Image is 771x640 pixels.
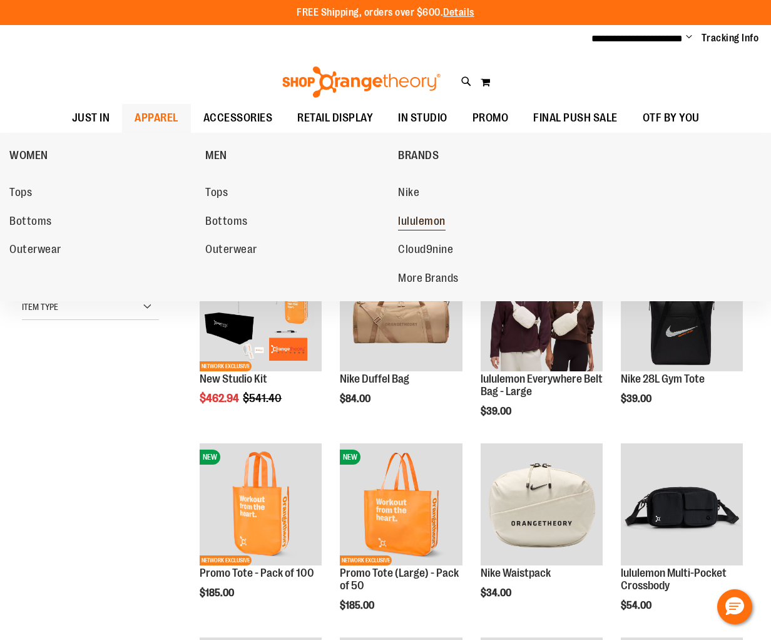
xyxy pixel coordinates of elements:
[200,361,252,371] span: NETWORK EXCLUSIVE
[334,243,468,436] div: product
[200,249,322,373] a: New Studio KitNEWNETWORK EXCLUSIVE
[398,104,447,132] span: IN STUDIO
[533,104,618,132] span: FINAL PUSH SALE
[398,139,588,172] a: BRANDS
[200,587,236,599] span: $185.00
[205,243,257,259] span: Outerwear
[474,437,609,631] div: product
[340,567,459,592] a: Promo Tote (Large) - Pack of 50
[200,567,314,579] a: Promo Tote - Pack of 100
[702,31,759,45] a: Tracking Info
[621,443,743,565] img: lululemon Multi-Pocket Crossbody
[474,243,609,449] div: product
[200,443,322,565] img: Promo Tote - Pack of 100
[615,243,749,436] div: product
[205,210,385,233] a: Bottoms
[193,243,328,436] div: product
[285,104,385,133] a: RETAIL DISPLAY
[243,392,283,405] span: $541.40
[200,443,322,567] a: Promo Tote - Pack of 100NEWNETWORK EXCLUSIVE
[481,443,603,565] img: Nike Waistpack
[9,215,52,230] span: Bottoms
[481,249,603,371] img: lululemon Everywhere Belt Bag - Large
[398,149,439,165] span: BRANDS
[385,104,460,133] a: IN STUDIO
[9,243,61,259] span: Outerwear
[9,186,32,202] span: Tops
[621,393,653,405] span: $39.00
[460,104,521,133] a: PROMO
[686,32,692,44] button: Account menu
[621,373,705,385] a: Nike 28L Gym Tote
[22,302,58,312] span: Item Type
[191,104,285,132] a: ACCESSORIES
[72,104,110,132] span: JUST IN
[280,66,442,98] img: Shop Orangetheory
[621,443,743,567] a: lululemon Multi-Pocket Crossbody
[481,443,603,567] a: Nike Waistpack
[717,589,752,624] button: Hello, have a question? Let’s chat.
[621,249,743,371] img: Nike 28L Gym Tote
[621,600,653,611] span: $54.00
[205,182,385,204] a: Tops
[205,149,227,165] span: MEN
[203,104,273,132] span: ACCESSORIES
[340,373,409,385] a: Nike Duffel Bag
[205,139,392,172] a: MEN
[200,392,241,405] span: $462.94
[481,587,513,599] span: $34.00
[340,249,462,371] img: Nike Duffel Bag
[205,215,248,230] span: Bottoms
[481,567,551,579] a: Nike Waistpack
[340,443,462,565] img: Promo Tote (Large) - Pack of 50
[630,104,712,133] a: OTF BY YOU
[398,186,419,202] span: Nike
[135,104,178,132] span: APPAREL
[340,450,360,465] span: NEW
[398,215,446,230] span: lululemon
[472,104,509,132] span: PROMO
[205,239,385,261] a: Outerwear
[340,249,462,373] a: Nike Duffel BagNEW
[398,243,453,259] span: Cloud9nine
[643,104,700,132] span: OTF BY YOU
[205,186,228,202] span: Tops
[443,7,474,18] a: Details
[481,406,513,417] span: $39.00
[481,373,603,398] a: lululemon Everywhere Belt Bag - Large
[621,249,743,373] a: Nike 28L Gym ToteNEW
[9,139,199,172] a: WOMEN
[340,443,462,567] a: Promo Tote (Large) - Pack of 50NEWNETWORK EXCLUSIVE
[59,104,123,133] a: JUST IN
[621,567,727,592] a: lululemon Multi-Pocket Crossbody
[200,249,322,371] img: New Studio Kit
[193,437,328,631] div: product
[297,104,373,132] span: RETAIL DISPLAY
[200,555,252,565] span: NETWORK EXCLUSIVE
[521,104,630,133] a: FINAL PUSH SALE
[122,104,191,133] a: APPAREL
[398,272,459,287] span: More Brands
[297,6,474,20] p: FREE Shipping, orders over $600.
[200,373,267,385] a: New Studio Kit
[340,600,376,611] span: $185.00
[9,149,48,165] span: WOMEN
[200,450,220,465] span: NEW
[481,249,603,373] a: lululemon Everywhere Belt Bag - LargeNEW
[340,555,392,565] span: NETWORK EXCLUSIVE
[340,393,372,405] span: $84.00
